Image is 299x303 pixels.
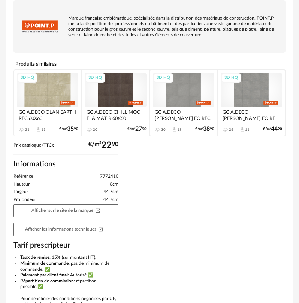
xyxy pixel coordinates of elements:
[13,174,33,180] span: Référence
[161,127,166,132] div: 30
[20,261,69,265] b: Minimum de commande
[135,127,142,132] span: 27
[13,204,118,217] a: Afficher sur le site de la marqueOpen In New icon
[17,107,78,122] div: GC A.DECO OLAN EARTH REC 60X60
[13,189,28,195] span: Largeur
[13,59,286,69] h4: Produits similaires
[218,70,285,136] a: 3D HQ GC A.DECO [PERSON_NAME] FO RE 80X80 26 Download icon 11 €/m²4490
[59,127,78,132] div: €/m² 90
[41,127,46,132] div: 11
[95,208,100,213] span: Open In New icon
[20,278,118,290] li: : répartition possible.✅
[20,279,74,283] b: Répartition de commission
[153,73,173,82] div: 3D HQ
[245,127,250,132] div: 11
[67,127,74,132] span: 35
[88,143,118,148] div: €/m² 90
[93,127,97,132] div: 20
[20,255,118,261] li: : 15% (sur montant HT).
[221,73,241,82] div: 3D HQ
[195,127,214,132] div: €/m² 90
[221,107,282,122] div: GC A.DECO [PERSON_NAME] FO RE 80X80
[172,127,177,132] span: Download icon
[98,226,103,231] span: Open In New icon
[85,107,146,122] div: GC A.DECO CHILL MOC FLA MAT R 60X60
[17,15,282,38] p: Marque française emblématique, spécialisée dans la distribution des matériaux de construction, PO...
[17,73,37,82] div: 3D HQ
[110,181,118,187] span: 0cm
[150,70,217,136] a: 3D HQ GC A.DECO [PERSON_NAME] FO REC 60X60 30 Download icon 18 €/m²3890
[239,127,245,132] span: Download icon
[263,127,282,132] div: €/m² 90
[103,197,118,203] span: 44.7cm
[13,142,118,155] div: Prix catalogue (TTC):
[229,127,233,132] div: 26
[25,127,30,132] div: 21
[20,273,68,277] b: Paiement par client final
[103,189,118,195] span: 44.7cm
[82,70,149,136] a: 3D HQ GC A.DECO CHILL MOC FLA MAT R 60X60 20 €/m²2790
[271,127,278,132] span: 44
[13,197,36,203] span: Profondeur
[13,159,118,169] h2: Informations
[14,70,81,136] a: 3D HQ GC A.DECO OLAN EARTH REC 60X60 21 Download icon 11 €/m²3590
[127,127,147,132] div: €/m² 90
[101,143,112,148] span: 22
[13,240,118,250] h3: Tarif prescripteur
[20,272,118,278] li: : Autorisé.✅
[36,127,41,132] span: Download icon
[177,127,182,132] div: 18
[13,181,30,187] span: Hauteur
[85,73,105,82] div: 3D HQ
[20,255,49,259] b: Taux de remise
[20,261,118,272] li: : pas de minimum de commande. ✅
[25,227,103,231] span: Afficher les informations techniques
[13,223,118,236] a: Afficher les informations techniquesOpen In New icon
[153,107,214,122] div: GC A.DECO [PERSON_NAME] FO REC 60X60
[203,127,210,132] span: 38
[17,4,62,49] img: brand logo
[100,174,118,180] span: 7772410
